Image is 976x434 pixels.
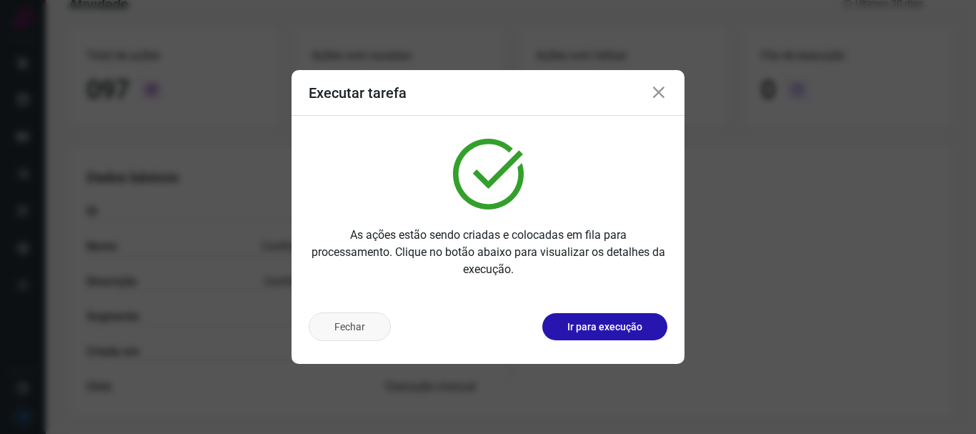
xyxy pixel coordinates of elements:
[309,312,391,341] button: Fechar
[309,227,667,278] p: As ações estão sendo criadas e colocadas em fila para processamento. Clique no botão abaixo para ...
[453,139,524,209] img: verified.svg
[542,313,667,340] button: Ir para execução
[567,320,642,335] p: Ir para execução
[309,84,407,102] h3: Executar tarefa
